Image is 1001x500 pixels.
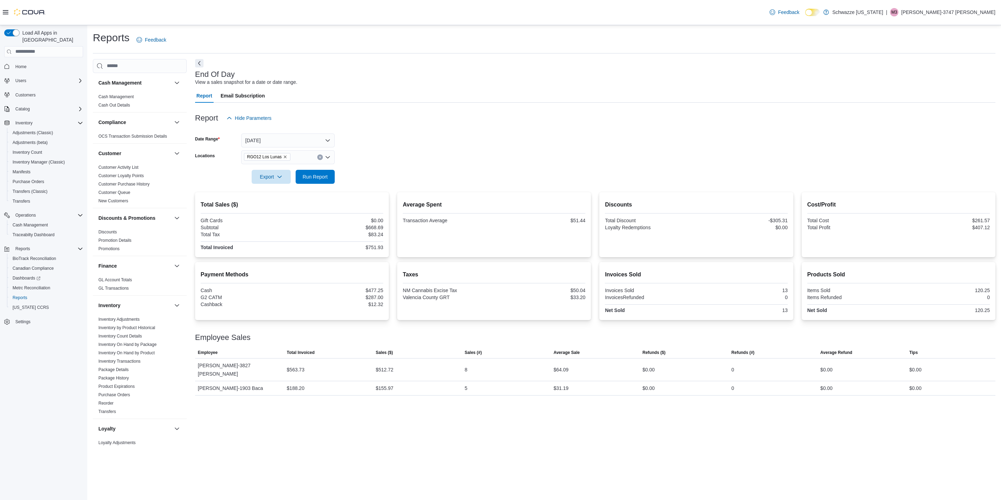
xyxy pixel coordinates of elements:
[201,218,291,223] div: Gift Cards
[13,62,83,71] span: Home
[1,90,86,100] button: Customers
[195,79,297,86] div: View a sales snapshot for a date or date range.
[98,376,129,381] a: Package History
[13,91,38,99] a: Customers
[20,29,83,43] span: Load All Apps in [GEOGRAPHIC_DATA]
[98,134,167,139] a: OCS Transaction Submission Details
[13,169,30,175] span: Manifests
[98,173,144,178] a: Customer Loyalty Points
[244,153,290,161] span: RGO12 Los Lunas
[376,350,393,355] span: Sales ($)
[807,307,827,313] strong: Net Sold
[98,215,171,222] button: Discounts & Promotions
[15,212,36,218] span: Operations
[7,128,86,138] button: Adjustments (Classic)
[13,77,29,85] button: Users
[287,384,305,392] div: $188.20
[98,190,130,195] a: Customer Queue
[98,150,171,157] button: Customer
[98,375,129,381] span: Package History
[325,154,331,160] button: Open list of options
[195,114,218,122] h3: Report
[98,246,120,252] span: Promotions
[7,293,86,303] button: Reports
[13,266,54,271] span: Canadian Compliance
[605,201,787,209] h2: Discounts
[98,384,135,389] a: Product Expirations
[554,365,569,374] div: $64.09
[293,295,383,300] div: $287.00
[98,392,130,397] a: Purchase Orders
[10,129,83,137] span: Adjustments (Classic)
[10,177,47,186] a: Purchase Orders
[201,288,291,293] div: Cash
[10,187,83,196] span: Transfers (Classic)
[10,158,83,166] span: Inventory Manager (Classic)
[15,92,36,98] span: Customers
[10,221,51,229] a: Cash Management
[10,284,83,292] span: Metrc Reconciliation
[98,367,129,372] a: Package Details
[93,163,187,208] div: Customer
[13,140,48,145] span: Adjustments (beta)
[13,119,83,127] span: Inventory
[10,148,45,157] a: Inventory Count
[98,238,132,243] span: Promotion Details
[13,119,35,127] button: Inventory
[1,210,86,220] button: Operations
[7,177,86,187] button: Purchase Orders
[98,94,134,100] span: Cash Management
[778,9,799,16] span: Feedback
[13,222,48,228] span: Cash Management
[1,317,86,327] button: Settings
[900,295,990,300] div: 0
[465,365,467,374] div: 8
[15,319,30,325] span: Settings
[7,303,86,312] button: [US_STATE] CCRS
[10,231,57,239] a: Traceabilty Dashboard
[293,288,383,293] div: $477.25
[293,232,383,237] div: $83.24
[98,325,155,330] a: Inventory by Product Historical
[98,165,139,170] span: Customer Activity List
[98,401,113,406] a: Reorder
[98,198,128,204] span: New Customers
[201,302,291,307] div: Cashback
[134,33,169,47] a: Feedback
[605,307,625,313] strong: Net Sold
[900,307,990,313] div: 120.25
[10,274,43,282] a: Dashboards
[93,315,187,419] div: Inventory
[283,155,287,159] button: Remove RGO12 Los Lunas from selection in this group
[605,295,695,300] div: InvoicesRefunded
[173,425,181,433] button: Loyalty
[886,8,887,16] p: |
[98,165,139,170] a: Customer Activity List
[554,350,580,355] span: Average Sale
[7,147,86,157] button: Inventory Count
[15,246,30,252] span: Reports
[605,288,695,293] div: Invoices Sold
[10,231,83,239] span: Traceabilty Dashboard
[317,154,323,160] button: Clear input
[900,218,990,223] div: $261.57
[198,350,218,355] span: Employee
[7,273,86,283] a: Dashboards
[605,225,695,230] div: Loyalty Redemptions
[13,211,83,219] span: Operations
[145,36,166,43] span: Feedback
[10,303,52,312] a: [US_STATE] CCRS
[767,5,802,19] a: Feedback
[10,274,83,282] span: Dashboards
[201,225,291,230] div: Subtotal
[13,189,47,194] span: Transfers (Classic)
[465,350,482,355] span: Sales (#)
[1,244,86,254] button: Reports
[10,148,83,157] span: Inventory Count
[900,225,990,230] div: $407.12
[496,218,586,223] div: $51.44
[195,136,220,142] label: Date Range
[247,153,282,160] span: RGO12 Los Lunas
